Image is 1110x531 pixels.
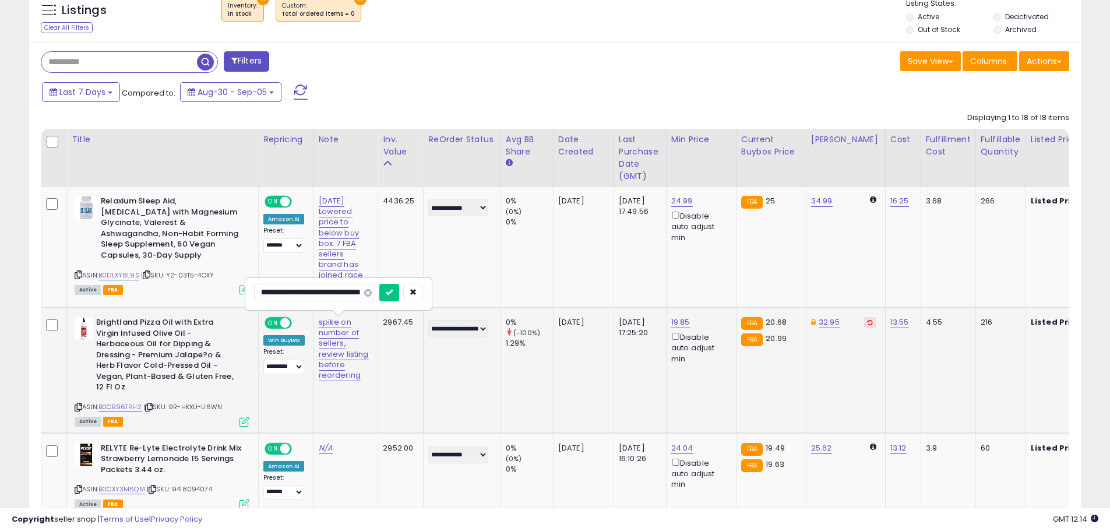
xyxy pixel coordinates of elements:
div: in stock [228,10,258,18]
span: Columns [970,55,1007,67]
div: [DATE] [558,317,605,328]
small: (0%) [506,207,522,216]
a: N/A [319,442,333,454]
button: Save View [900,51,961,71]
a: B0CR96TRH2 [98,402,142,412]
span: Last 7 Days [59,86,105,98]
span: | SKU: 9418094074 [147,484,212,494]
div: Fulfillable Quantity [981,133,1021,158]
div: Win BuyBox [263,335,305,346]
div: 3.68 [926,196,967,206]
span: ON [266,444,280,453]
img: 41rJW2zizIL._SL40_.jpg [75,196,98,219]
a: 25.62 [811,442,832,454]
h5: Listings [62,2,107,19]
div: Disable auto adjust min [671,209,727,243]
span: Inventory : [228,1,258,19]
span: Aug-30 - Sep-05 [198,86,267,98]
span: | SKU: Y2-03T5-4OXY [141,270,214,280]
span: All listings currently available for purchase on Amazon [75,417,101,427]
b: Listed Price: [1031,442,1084,453]
span: OFF [290,197,309,207]
div: [DATE] 16:10:26 [619,443,657,464]
a: B0DLXY8L9S [98,270,139,280]
div: Last Purchase Date (GMT) [619,133,661,182]
a: Privacy Policy [151,514,202,525]
div: Fulfillment Cost [926,133,971,158]
div: Avg BB Share [506,133,548,158]
div: 0% [506,464,553,474]
button: Last 7 Days [42,82,120,102]
div: 266 [981,196,1017,206]
img: 41DC6W23fZL._SL40_.jpg [75,443,98,466]
div: Preset: [263,474,305,500]
a: 32.95 [819,317,840,328]
label: Out of Stock [918,24,960,34]
a: 24.99 [671,195,693,207]
label: Archived [1005,24,1037,34]
button: Actions [1019,51,1069,71]
small: FBA [741,317,763,330]
small: FBA [741,196,763,209]
div: 4.55 [926,317,967,328]
span: Compared to: [122,87,175,99]
small: (-100%) [513,328,540,337]
a: [DATE] Lowered price to below buy box. 7 FBA sellers brand has joined race to the bottom [319,195,364,303]
span: OFF [290,444,309,453]
img: 31mtXWzCT3L._SL40_.jpg [75,317,93,340]
a: 24.04 [671,442,693,454]
div: Disable auto adjust min [671,330,727,364]
div: Note [319,133,373,146]
span: 19.49 [766,442,785,453]
div: [DATE] 17:49:56 [619,196,657,217]
div: total ordered items = 0 [282,10,355,18]
b: Brightland Pizza Oil with Extra Virgin Infused Olive Oil - Herbaceous Oil for Dipping & Dressing ... [96,317,238,396]
div: 0% [506,443,553,453]
button: Filters [224,51,269,72]
b: RELYTE Re-Lyte Electrolyte Drink Mix Strawberry Lemonade 15 Servings Packets 3.44 oz. [101,443,242,479]
div: Preset: [263,227,305,253]
th: CSV column name: cust_attr_3_ReOrder Status [424,129,501,187]
div: Disable auto adjust min [671,456,727,490]
div: 4436.25 [383,196,414,206]
a: spike on number of sellers, review listing before reordering [319,317,369,381]
div: 3.9 [926,443,967,453]
span: ON [266,318,280,328]
span: All listings currently available for purchase on Amazon [75,285,101,295]
div: [DATE] [558,443,605,453]
span: 20.99 [766,333,787,344]
div: Title [72,133,253,146]
div: [PERSON_NAME] [811,133,880,146]
small: (0%) [506,454,522,463]
div: ASIN: [75,196,249,293]
div: Clear All Filters [41,22,93,33]
div: 2967.45 [383,317,414,328]
span: | SKU: 9R-HKXU-U6WN [143,402,222,412]
div: Displaying 1 to 18 of 18 items [967,112,1069,124]
button: Columns [963,51,1017,71]
small: FBA [741,459,763,472]
span: 19.63 [766,459,784,470]
div: [DATE] [558,196,605,206]
div: Amazon AI [263,214,304,224]
div: 0% [506,317,553,328]
div: 2952.00 [383,443,414,453]
div: seller snap | | [12,514,202,525]
small: Avg BB Share. [506,158,513,168]
div: Amazon AI [263,461,304,472]
div: Date Created [558,133,609,158]
span: Custom: [282,1,355,19]
div: 0% [506,217,553,227]
span: ON [266,197,280,207]
label: Deactivated [1005,12,1049,22]
div: 60 [981,443,1017,453]
div: Inv. value [383,133,418,158]
div: Min Price [671,133,731,146]
a: 13.55 [890,317,909,328]
div: 216 [981,317,1017,328]
div: 1.29% [506,338,553,349]
label: Active [918,12,939,22]
div: Repricing [263,133,309,146]
span: 2025-09-13 12:14 GMT [1053,514,1098,525]
a: B0CXY3M6QM [98,484,145,494]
